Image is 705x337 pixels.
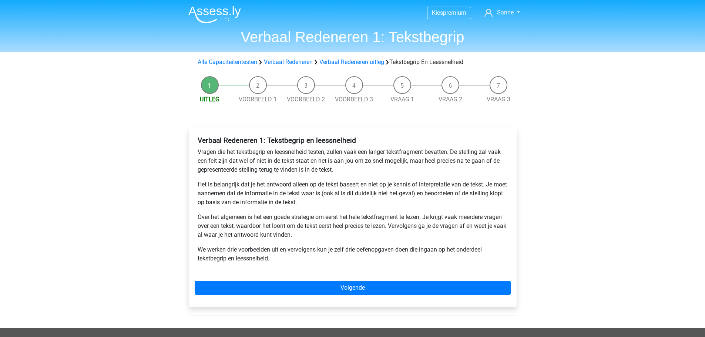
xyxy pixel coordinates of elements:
a: Verbaal Redeneren [264,58,313,65]
a: Uitleg [200,96,219,103]
div: Tekstbegrip En Leessnelheid [195,58,511,67]
h1: Verbaal Redeneren 1: Tekstbegrip [182,28,523,46]
a: Vraag 1 [390,96,414,103]
a: Volgende [195,281,511,295]
a: Kiespremium [427,8,471,18]
a: Voorbeeld 1 [239,96,277,103]
p: Vragen die het tekstbegrip en leessnelheid testen, zullen vaak een langer tekstfragment bevatten.... [198,148,508,174]
img: Assessly [188,6,241,23]
a: Voorbeeld 3 [335,96,373,103]
span: premium [443,9,466,16]
p: Over het algemeen is het een goede strategie om eerst het hele tekstfragment te lezen. Je krijgt ... [198,213,508,239]
a: Alle Capaciteitentesten [198,58,257,65]
a: Sanne [481,8,523,17]
a: Voorbeeld 2 [287,96,325,103]
p: We werken drie voorbeelden uit en vervolgens kun je zelf drie oefenopgaven doen die ingaan op het... [198,245,508,263]
p: Het is belangrijk dat je het antwoord alleen op de tekst baseert en niet op je kennis of interpre... [198,180,508,207]
a: Vraag 2 [439,96,462,103]
a: Verbaal Redeneren uitleg [319,58,384,65]
a: Vraag 3 [487,96,510,103]
span: Sanne [497,9,514,16]
b: Verbaal Redeneren 1: Tekstbegrip en leessnelheid [198,136,356,145]
span: Kies [432,9,443,16]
